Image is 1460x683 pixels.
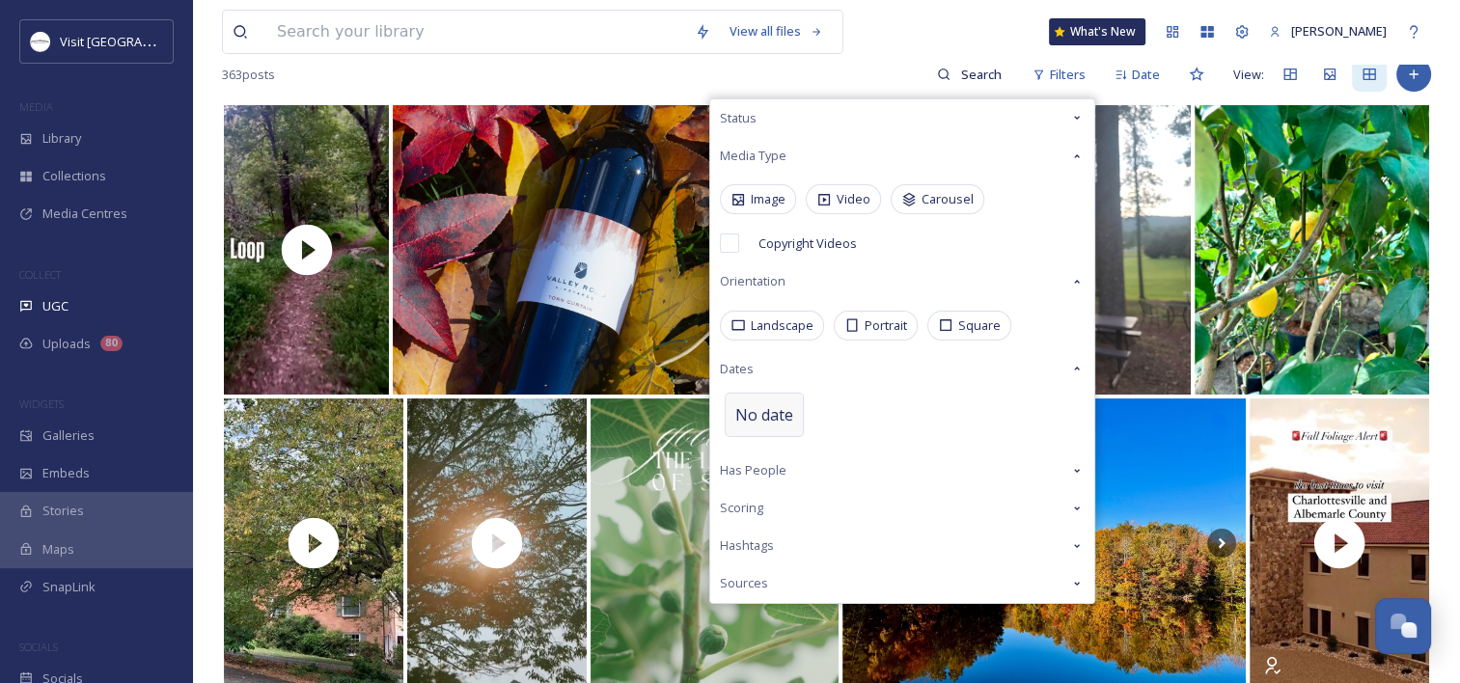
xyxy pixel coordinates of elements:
[720,147,786,165] span: Media Type
[220,105,394,395] img: thumbnail
[751,190,785,208] span: Image
[720,13,833,50] a: View all files
[735,403,793,426] span: No date
[720,272,785,290] span: Orientation
[60,32,209,50] span: Visit [GEOGRAPHIC_DATA]
[42,297,69,315] span: UGC
[1375,598,1431,654] button: Open Chat
[1132,66,1160,84] span: Date
[42,129,81,148] span: Library
[1233,66,1264,84] span: View:
[720,536,774,555] span: Hashtags
[19,640,58,654] span: SOCIALS
[720,461,786,479] span: Has People
[1291,22,1387,40] span: [PERSON_NAME]
[837,190,870,208] span: Video
[42,426,95,445] span: Galleries
[42,205,127,223] span: Media Centres
[19,267,61,282] span: COLLECT
[922,190,974,208] span: Carousel
[950,55,1013,94] input: Search
[42,540,74,559] span: Maps
[42,335,91,353] span: Uploads
[751,316,813,335] span: Landscape
[758,234,857,253] span: Copyright Videos
[958,316,1001,335] span: Square
[720,109,757,127] span: Status
[720,574,768,592] span: Sources
[42,167,106,185] span: Collections
[42,578,96,596] span: SnapLink
[31,32,50,51] img: Circle%20Logo.png
[1049,18,1145,45] a: What's New
[1050,66,1086,84] span: Filters
[1195,105,1429,395] img: Citronnier 4 saisons, Meyer, Sanguin, Vert, Panaché, Oranger Navel, Valenciate, Navelate, Pomelo,...
[1259,13,1396,50] a: [PERSON_NAME]
[222,66,275,84] span: 363 posts
[42,464,90,482] span: Embeds
[42,502,84,520] span: Stories
[720,499,763,517] span: Scoring
[393,105,798,395] img: Want to try something new? Our most popular wine for seven vintages in a row, the VRV Torn Curtai...
[267,11,685,53] input: Search your library
[19,396,64,411] span: WIDGETS
[865,316,907,335] span: Portrait
[100,336,123,351] div: 80
[720,360,754,378] span: Dates
[19,99,53,114] span: MEDIA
